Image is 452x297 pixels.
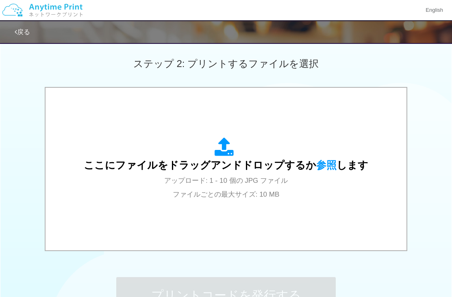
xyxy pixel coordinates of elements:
span: ステップ 2: プリントするファイルを選択 [133,58,319,69]
a: 戻る [15,28,30,35]
span: アップロード: 1 - 10 個の JPG ファイル ファイルごとの最大サイズ: 10 MB [164,177,288,198]
span: 参照 [316,159,337,171]
span: ここにファイルをドラッグアンドドロップするか します [84,159,368,171]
